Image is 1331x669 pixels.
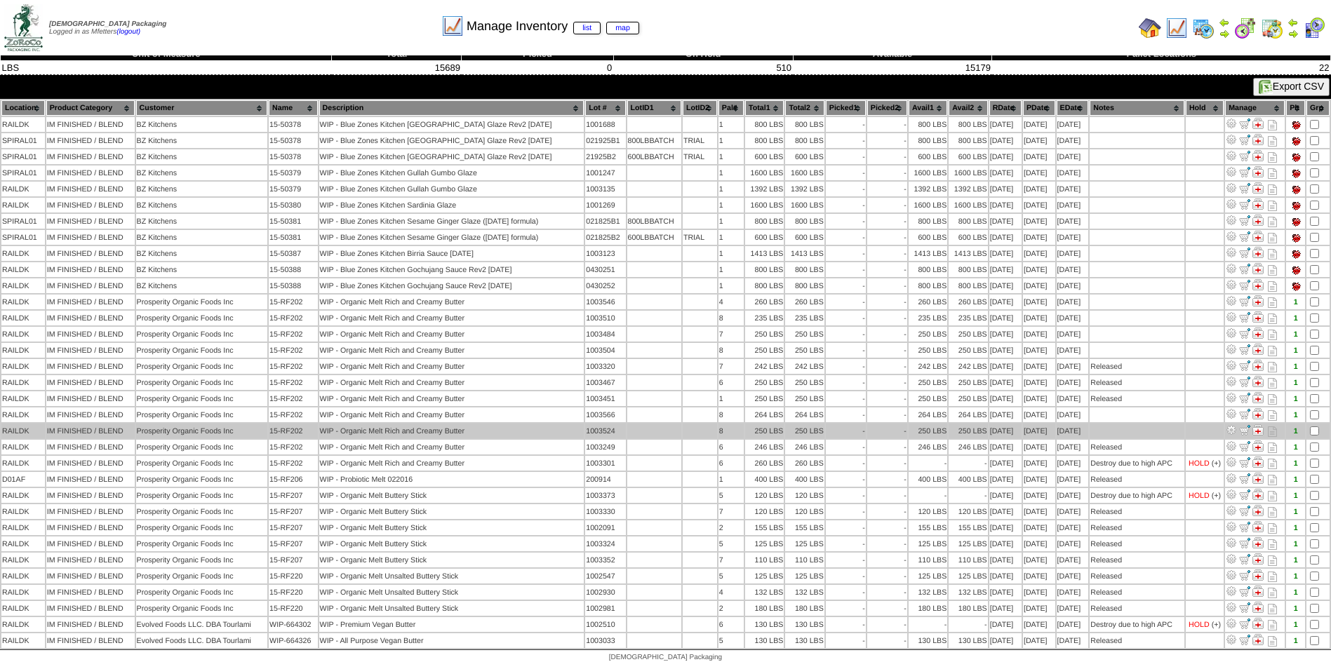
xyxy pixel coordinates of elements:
i: Note [1268,217,1277,227]
td: - [867,214,907,229]
a: list [573,22,601,34]
td: BZ Kitchens [136,182,268,196]
td: [DATE] [989,133,1022,148]
td: - [826,230,866,245]
td: IM FINISHED / BLEND [46,230,135,245]
td: [DATE] [1057,182,1089,196]
th: Total1 [745,100,784,116]
td: - [826,198,866,212]
img: Manage Hold [1252,327,1264,339]
td: [DATE] [989,149,1022,164]
td: WIP - Blue Zones Kitchen Gullah Gumbo Glaze [319,165,584,180]
img: Manage Hold [1252,569,1264,581]
img: Manage Hold [1252,521,1264,532]
img: Adjust [1226,408,1237,419]
img: Adjust [1226,279,1237,290]
td: [DATE] [1057,149,1089,164]
img: Pallet tie not set [1290,248,1302,259]
td: 800 LBS [745,214,784,229]
td: 1003135 [585,182,625,196]
img: Manage Hold [1252,618,1264,629]
img: Manage Hold [1252,182,1264,194]
img: Manage Hold [1252,424,1264,435]
img: Move [1239,134,1250,145]
td: IM FINISHED / BLEND [46,149,135,164]
a: (logout) [116,28,140,36]
td: 800 LBS [949,117,987,132]
img: Adjust [1226,392,1237,403]
img: Manage Hold [1252,473,1264,484]
img: Move [1239,489,1250,500]
td: SPIRAL01 [1,165,45,180]
td: - [826,214,866,229]
td: 15-50378 [269,149,317,164]
img: Pallet tie not set [1290,119,1302,130]
img: Move [1239,295,1250,306]
td: - [867,117,907,132]
td: 1600 LBS [949,165,987,180]
th: PDate [1023,100,1055,116]
img: Adjust [1226,311,1237,323]
td: 1001688 [585,117,625,132]
img: Move [1239,408,1250,419]
td: 800 LBS [745,117,784,132]
td: IM FINISHED / BLEND [46,165,135,180]
td: 1600 LBS [909,198,947,212]
img: Move [1239,553,1250,565]
img: Manage Hold [1252,279,1264,290]
td: 600LBBATCH [627,230,681,245]
img: Move [1239,634,1250,645]
td: 600 LBS [745,149,784,164]
td: 800 LBS [949,133,987,148]
td: 1 [718,149,744,164]
td: - [867,133,907,148]
img: Adjust [1226,215,1237,226]
img: home.gif [1139,17,1161,39]
th: Name [269,100,317,116]
td: 1 [718,165,744,180]
td: [DATE] [1023,198,1055,212]
img: Pallet tie not set [1290,232,1302,243]
td: 1600 LBS [785,165,824,180]
img: Adjust [1226,586,1237,597]
td: 1 [718,133,744,148]
td: 800LBBATCH [627,133,681,148]
td: [DATE] [989,214,1022,229]
th: Location [1,100,45,116]
th: Lot # [585,100,625,116]
td: IM FINISHED / BLEND [46,133,135,148]
img: Pallet tie not set [1290,151,1302,163]
img: excel.gif [1259,80,1273,94]
img: Manage Hold [1252,166,1264,177]
td: 1001269 [585,198,625,212]
td: 600 LBS [909,149,947,164]
th: Grp [1306,100,1330,116]
img: Adjust [1226,150,1237,161]
td: 1600 LBS [745,165,784,180]
td: [DATE] [1057,133,1089,148]
th: Hold [1186,100,1224,116]
img: Manage Hold [1252,392,1264,403]
img: Move [1239,360,1250,371]
th: Description [319,100,584,116]
i: Note [1268,168,1277,179]
td: 800 LBS [785,214,824,229]
td: 1392 LBS [949,182,987,196]
img: Move [1239,215,1250,226]
img: arrowright.gif [1287,28,1299,39]
img: Adjust [1226,634,1237,645]
td: RAILDK [1,182,45,196]
img: Adjust [1226,134,1237,145]
td: 800 LBS [949,214,987,229]
img: Manage Hold [1252,440,1264,452]
img: Manage Hold [1252,118,1264,129]
img: Adjust [1226,553,1237,565]
td: 1392 LBS [745,182,784,196]
td: WIP - Blue Zones Kitchen Sesame Ginger Glaze ([DATE] formula) [319,214,584,229]
th: EDate [1057,100,1089,116]
img: Pallet tie not set [1290,216,1302,227]
td: 15-50379 [269,182,317,196]
img: Adjust [1226,118,1237,129]
td: 15-50378 [269,117,317,132]
td: [DATE] [1023,149,1055,164]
